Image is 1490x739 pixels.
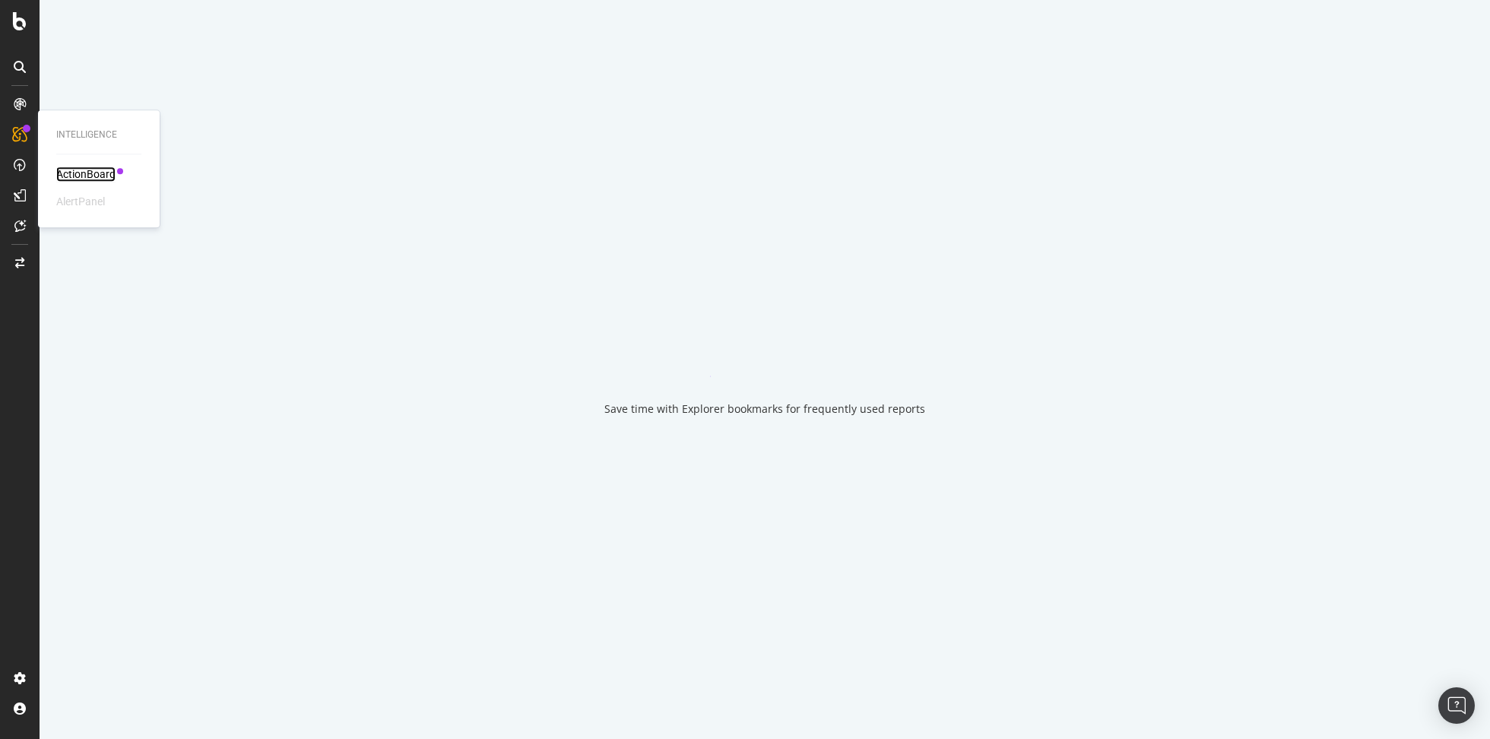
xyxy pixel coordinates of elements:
[56,128,141,141] div: Intelligence
[604,401,925,417] div: Save time with Explorer bookmarks for frequently used reports
[1438,687,1475,724] div: Open Intercom Messenger
[56,194,105,209] div: AlertPanel
[710,322,819,377] div: animation
[56,167,116,182] a: ActionBoard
